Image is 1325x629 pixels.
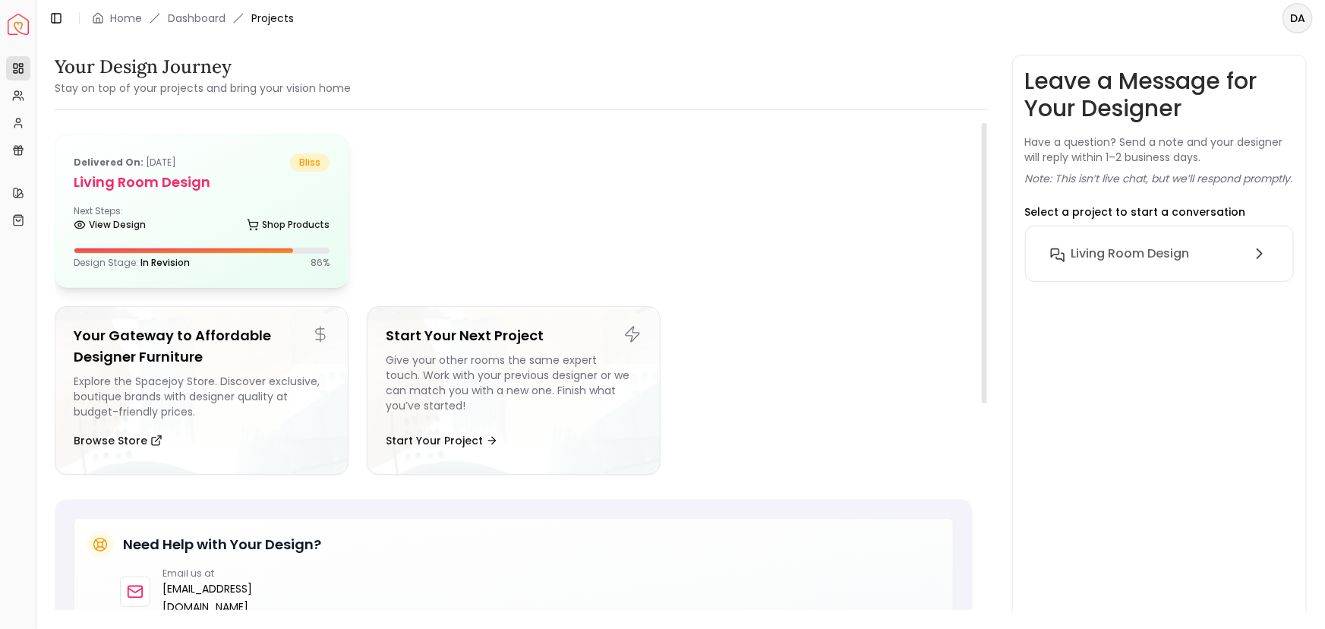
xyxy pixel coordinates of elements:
[1025,204,1246,220] p: Select a project to start a conversation
[92,11,294,26] nav: breadcrumb
[251,11,294,26] span: Projects
[1071,245,1190,263] h6: Living Room design
[8,14,29,35] a: Spacejoy
[55,81,351,96] small: Stay on top of your projects and bring your vision home
[1025,68,1294,122] h3: Leave a Message for Your Designer
[162,580,307,616] a: [EMAIL_ADDRESS][DOMAIN_NAME]
[74,153,176,172] p: [DATE]
[74,425,162,456] button: Browse Store
[123,534,321,555] h5: Need Help with Your Design?
[74,374,330,419] div: Explore the Spacejoy Store. Discover exclusive, boutique brands with designer quality at budget-f...
[247,214,330,235] a: Shop Products
[110,11,142,26] a: Home
[1025,134,1294,165] p: Have a question? Send a note and your designer will reply within 1–2 business days.
[1025,171,1293,186] p: Note: This isn’t live chat, but we’ll respond promptly.
[74,156,144,169] b: Delivered on:
[311,257,330,269] p: 86 %
[168,11,226,26] a: Dashboard
[55,55,351,79] h3: Your Design Journey
[55,306,349,475] a: Your Gateway to Affordable Designer FurnitureExplore the Spacejoy Store. Discover exclusive, bout...
[367,306,661,475] a: Start Your Next ProjectGive your other rooms the same expert touch. Work with your previous desig...
[1284,5,1311,32] span: DA
[1038,239,1281,269] button: Living Room design
[74,205,330,235] div: Next Steps:
[140,256,190,269] span: In Revision
[386,325,642,346] h5: Start Your Next Project
[386,352,642,419] div: Give your other rooms the same expert touch. Work with your previous designer or we can match you...
[74,257,190,269] p: Design Stage:
[74,325,330,368] h5: Your Gateway to Affordable Designer Furniture
[1282,3,1313,33] button: DA
[8,14,29,35] img: Spacejoy Logo
[162,567,307,580] p: Email us at
[74,214,146,235] a: View Design
[74,172,330,193] h5: Living Room design
[386,425,498,456] button: Start Your Project
[290,153,330,172] span: bliss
